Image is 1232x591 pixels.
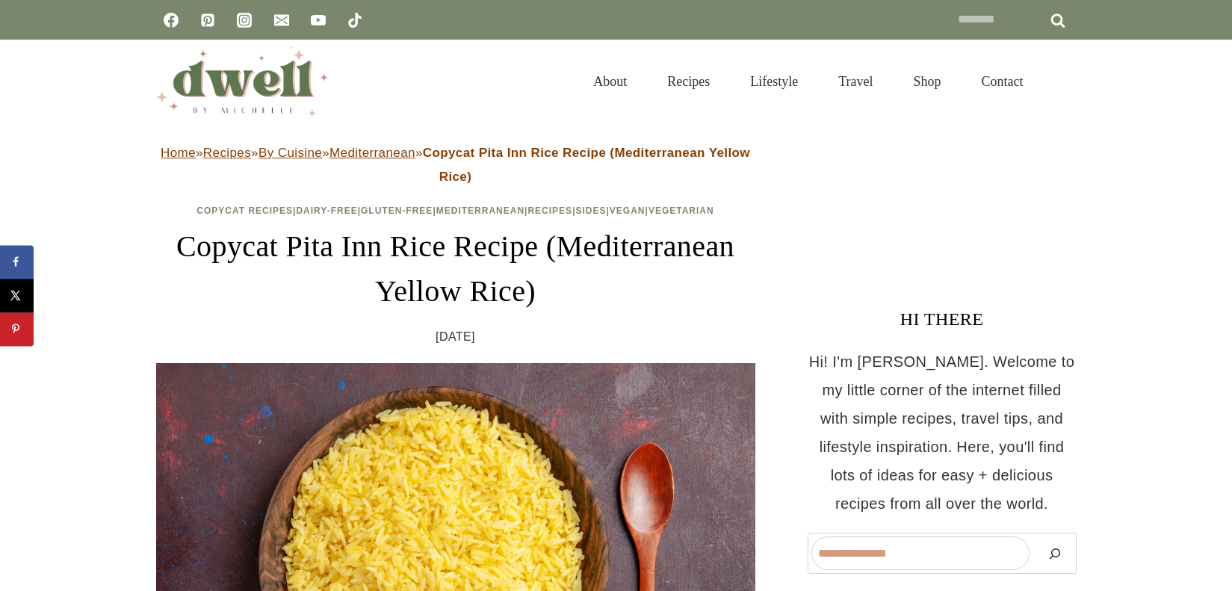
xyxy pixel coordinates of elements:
a: Instagram [229,5,259,35]
nav: Primary Navigation [573,55,1043,108]
a: About [573,55,647,108]
a: Dairy-Free [296,205,357,216]
h1: Copycat Pita Inn Rice Recipe (Mediterranean Yellow Rice) [156,224,755,314]
a: Contact [962,55,1044,108]
span: » » » » [161,146,750,184]
a: Mediterranean [436,205,524,216]
a: Vegan [610,205,646,216]
button: Search [1037,536,1073,570]
time: [DATE] [436,326,475,348]
a: Pinterest [193,5,223,35]
p: Hi! I'm [PERSON_NAME]. Welcome to my little corner of the internet filled with simple recipes, tr... [808,347,1077,518]
a: TikTok [340,5,370,35]
strong: Copycat Pita Inn Rice Recipe (Mediterranean Yellow Rice) [423,146,750,184]
a: Travel [818,55,893,108]
a: YouTube [303,5,333,35]
a: Email [267,5,297,35]
a: Facebook [156,5,186,35]
a: Recipes [203,146,251,160]
a: Recipes [527,205,572,216]
a: Recipes [647,55,730,108]
img: DWELL by michelle [156,47,328,116]
a: Lifestyle [730,55,818,108]
h3: HI THERE [808,306,1077,332]
a: Vegetarian [648,205,714,216]
a: By Cuisine [259,146,322,160]
a: Home [161,146,196,160]
a: Shop [893,55,961,108]
a: Mediterranean [329,146,415,160]
button: View Search Form [1051,69,1077,94]
a: Gluten-Free [361,205,433,216]
a: Sides [575,205,606,216]
span: | | | | | | | [196,205,713,216]
a: Copycat Recipes [196,205,293,216]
